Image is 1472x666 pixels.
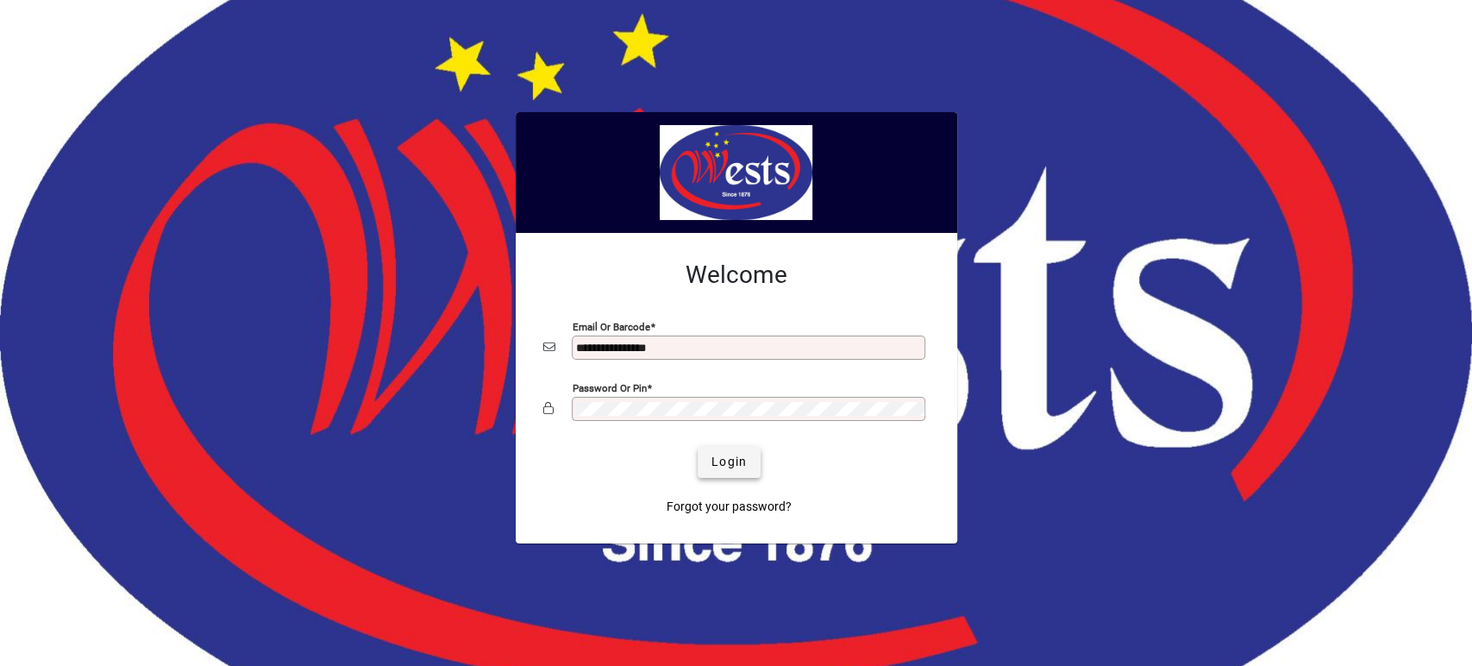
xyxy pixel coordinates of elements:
[711,453,747,471] span: Login
[660,492,799,523] a: Forgot your password?
[667,498,792,516] span: Forgot your password?
[573,320,650,332] mat-label: Email or Barcode
[698,447,761,478] button: Login
[543,261,930,290] h2: Welcome
[573,381,647,393] mat-label: Password or Pin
